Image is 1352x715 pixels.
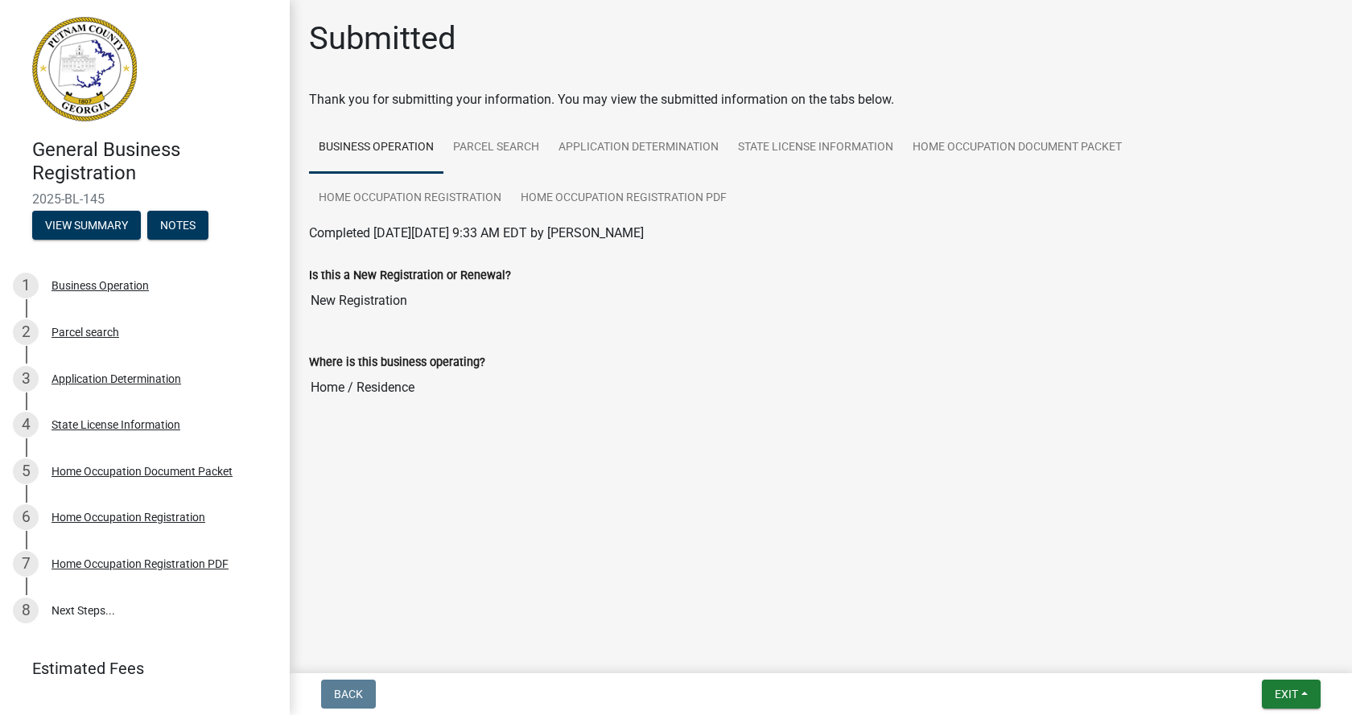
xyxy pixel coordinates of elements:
a: Home Occupation Document Packet [903,122,1131,174]
h1: Submitted [309,19,456,58]
span: Back [334,688,363,701]
wm-modal-confirm: Summary [32,220,141,232]
div: Application Determination [52,373,181,384]
div: 5 [13,458,39,484]
div: 2 [13,319,39,345]
img: Putnam County, Georgia [32,17,137,121]
div: 1 [13,273,39,298]
div: Parcel search [52,327,119,338]
button: View Summary [32,211,141,240]
a: Home Occupation Registration PDF [511,173,736,224]
label: Where is this business operating? [309,357,485,368]
label: Is this a New Registration or Renewal? [309,270,511,281]
div: 8 [13,598,39,623]
a: Home Occupation Registration [309,173,511,224]
a: Business Operation [309,122,443,174]
div: Business Operation [52,280,149,291]
button: Back [321,680,376,709]
div: Thank you for submitting your information. You may view the submitted information on the tabs below. [309,90,1333,109]
button: Notes [147,211,208,240]
div: 4 [13,412,39,438]
a: Parcel search [443,122,549,174]
a: State License Information [728,122,903,174]
div: Home Occupation Document Packet [52,466,233,477]
wm-modal-confirm: Notes [147,220,208,232]
div: Home Occupation Registration PDF [52,558,229,569]
h4: General Business Registration [32,138,277,185]
div: Home Occupation Registration [52,512,205,523]
button: Exit [1262,680,1321,709]
div: 6 [13,504,39,530]
div: State License Information [52,419,180,430]
span: Completed [DATE][DATE] 9:33 AM EDT by [PERSON_NAME] [309,225,644,240]
div: 3 [13,366,39,392]
span: 2025-BL-145 [32,191,258,207]
span: Exit [1275,688,1298,701]
a: Application Determination [549,122,728,174]
a: Estimated Fees [13,652,264,684]
div: 7 [13,551,39,577]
